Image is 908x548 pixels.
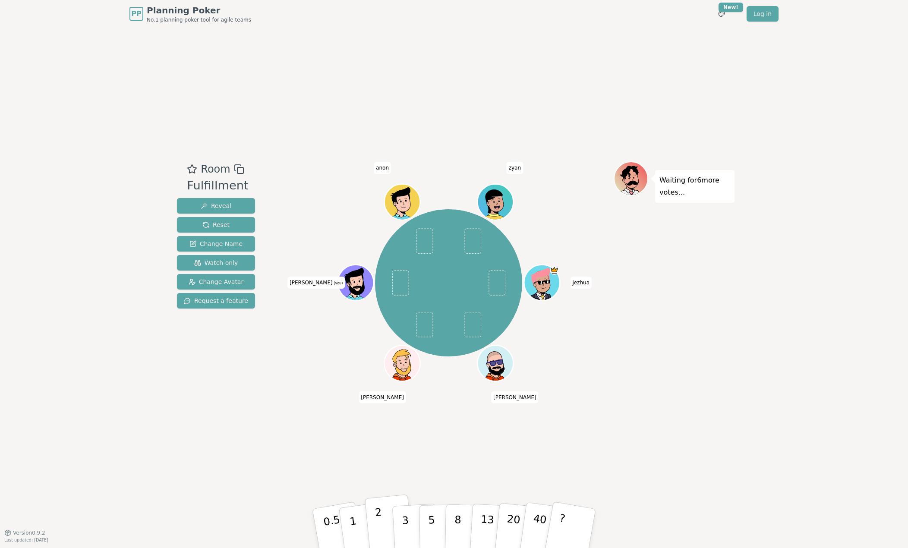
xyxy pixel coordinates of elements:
[659,174,730,198] p: Waiting for 6 more votes...
[571,277,592,289] span: Click to change your name
[747,6,779,22] a: Log in
[714,6,729,22] button: New!
[177,198,255,214] button: Reveal
[131,9,141,19] span: PP
[374,162,391,174] span: Click to change your name
[194,258,238,267] span: Watch only
[189,239,243,248] span: Change Name
[177,274,255,290] button: Change Avatar
[189,277,244,286] span: Change Avatar
[147,4,251,16] span: Planning Poker
[147,16,251,23] span: No.1 planning poker tool for agile teams
[187,161,197,177] button: Add as favourite
[719,3,743,12] div: New!
[201,202,231,210] span: Reveal
[187,177,248,195] div: Fulfillment
[202,220,230,229] span: Reset
[184,296,248,305] span: Request a feature
[129,4,251,23] a: PPPlanning PokerNo.1 planning poker tool for agile teams
[4,538,48,542] span: Last updated: [DATE]
[333,281,343,285] span: (you)
[507,162,523,174] span: Click to change your name
[339,266,372,299] button: Click to change your avatar
[13,529,45,536] span: Version 0.9.2
[201,161,230,177] span: Room
[177,293,255,309] button: Request a feature
[177,255,255,271] button: Watch only
[359,391,406,403] span: Click to change your name
[491,391,539,403] span: Click to change your name
[287,277,345,289] span: Click to change your name
[550,266,559,275] span: jezhua is the host
[177,236,255,252] button: Change Name
[4,529,45,536] button: Version0.9.2
[177,217,255,233] button: Reset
